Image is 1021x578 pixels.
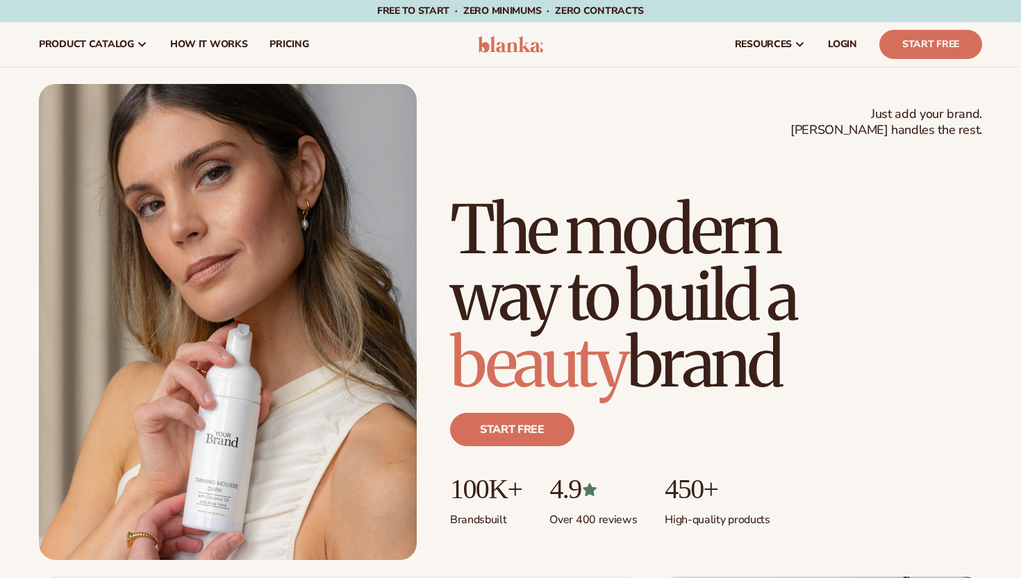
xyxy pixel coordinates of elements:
a: pricing [258,22,319,67]
img: Female holding tanning mousse. [39,84,417,560]
a: LOGIN [817,22,868,67]
img: logo [478,36,544,53]
span: pricing [269,39,308,50]
a: product catalog [28,22,159,67]
h1: The modern way to build a brand [450,196,982,396]
p: 450+ [665,474,770,504]
span: Just add your brand. [PERSON_NAME] handles the rest. [790,106,982,139]
a: Start free [450,413,574,446]
p: 4.9 [549,474,637,504]
p: Brands built [450,504,522,527]
span: resources [735,39,792,50]
a: resources [724,22,817,67]
p: High-quality products [665,504,770,527]
span: product catalog [39,39,134,50]
span: Free to start · ZERO minimums · ZERO contracts [377,4,644,17]
p: 100K+ [450,474,522,504]
span: LOGIN [828,39,857,50]
a: How It Works [159,22,259,67]
p: Over 400 reviews [549,504,637,527]
span: How It Works [170,39,248,50]
a: Start Free [879,30,982,59]
span: beauty [450,321,626,405]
